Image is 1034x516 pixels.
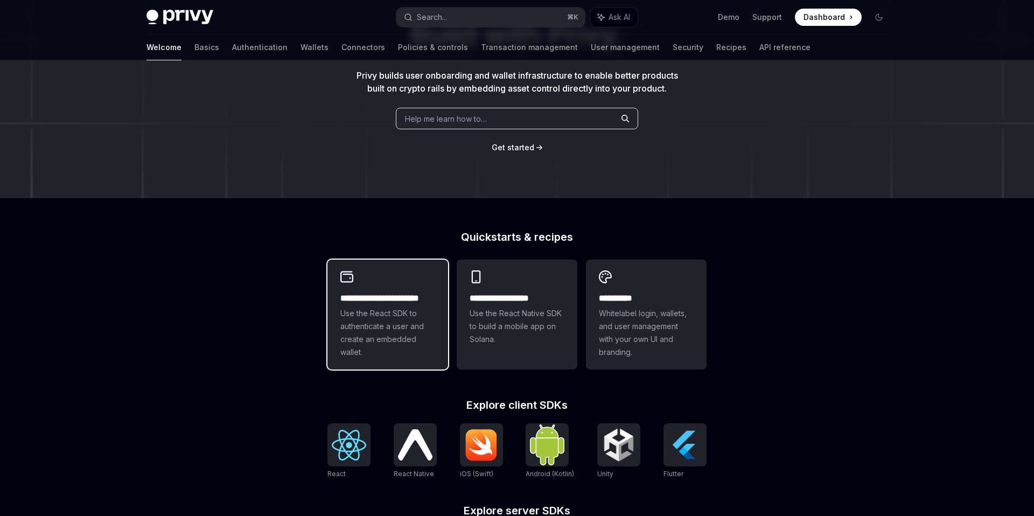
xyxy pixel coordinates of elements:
button: Toggle dark mode [870,9,888,26]
span: Use the React SDK to authenticate a user and create an embedded wallet. [340,307,435,359]
span: ⌘ K [567,13,578,22]
span: Help me learn how to… [405,113,487,124]
img: Flutter [668,428,702,462]
button: Ask AI [590,8,638,27]
h2: Explore client SDKs [327,400,707,410]
a: ReactReact [327,423,371,479]
a: React NativeReact Native [394,423,437,479]
a: **** *****Whitelabel login, wallets, and user management with your own UI and branding. [586,260,707,369]
h2: Explore server SDKs [327,505,707,516]
a: FlutterFlutter [663,423,707,479]
button: Search...⌘K [396,8,585,27]
a: Support [752,12,782,23]
a: iOS (Swift)iOS (Swift) [460,423,503,479]
img: Android (Kotlin) [530,424,564,465]
span: Use the React Native SDK to build a mobile app on Solana. [470,307,564,346]
span: iOS (Swift) [460,470,493,478]
a: Demo [718,12,739,23]
span: Get started [492,143,534,152]
span: Dashboard [804,12,845,23]
span: React [327,470,346,478]
a: Basics [194,34,219,60]
span: Privy builds user onboarding and wallet infrastructure to enable better products built on crypto ... [357,70,678,94]
a: Transaction management [481,34,578,60]
a: Policies & controls [398,34,468,60]
span: Android (Kotlin) [526,470,574,478]
a: UnityUnity [597,423,640,479]
img: React [332,430,366,461]
a: Wallets [301,34,329,60]
a: Recipes [716,34,746,60]
img: Unity [602,428,636,462]
a: Connectors [341,34,385,60]
span: Flutter [663,470,683,478]
a: Authentication [232,34,288,60]
a: Android (Kotlin)Android (Kotlin) [526,423,574,479]
span: Whitelabel login, wallets, and user management with your own UI and branding. [599,307,694,359]
div: Search... [417,11,447,24]
a: User management [591,34,660,60]
a: Welcome [146,34,181,60]
img: React Native [398,429,432,460]
a: Dashboard [795,9,862,26]
a: API reference [759,34,811,60]
span: Unity [597,470,613,478]
img: iOS (Swift) [464,429,499,461]
a: **** **** **** ***Use the React Native SDK to build a mobile app on Solana. [457,260,577,369]
img: dark logo [146,10,213,25]
h2: Quickstarts & recipes [327,232,707,242]
a: Get started [492,142,534,153]
span: Ask AI [609,12,630,23]
span: React Native [394,470,434,478]
a: Security [673,34,703,60]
